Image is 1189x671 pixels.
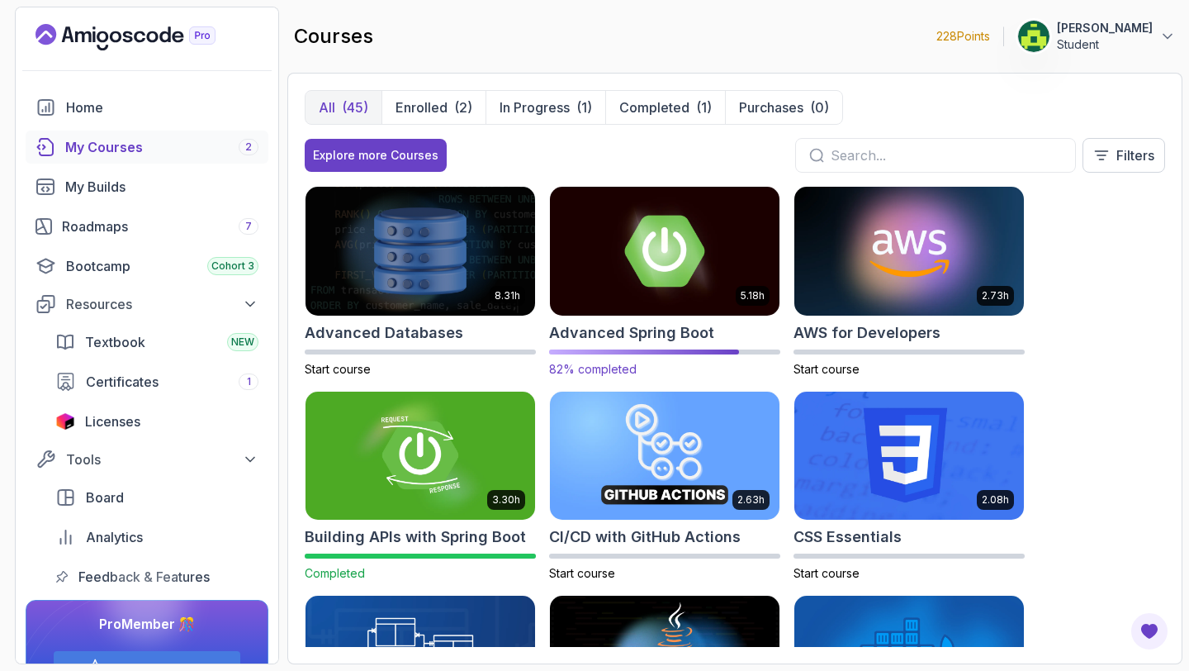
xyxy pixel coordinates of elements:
div: My Courses [65,137,258,157]
span: Licenses [85,412,140,431]
img: Advanced Spring Boot card [544,183,785,318]
h2: AWS for Developers [793,321,940,345]
p: Completed [619,98,689,117]
p: Purchases [739,98,803,117]
span: Completed [305,566,365,580]
p: 3.30h [492,493,520,507]
span: Cohort 3 [211,259,254,273]
a: Landing page [36,24,253,50]
img: jetbrains icon [55,413,75,430]
a: board [45,481,268,514]
input: Search... [831,145,1062,165]
span: 1 [247,375,251,388]
span: Certificates [86,372,159,392]
span: 82% completed [549,362,637,376]
button: Purchases(0) [725,91,842,124]
div: My Builds [65,177,258,197]
p: 2.63h [737,493,765,507]
span: NEW [231,335,254,349]
a: Advanced Spring Boot card5.18hAdvanced Spring Boot82% completed [549,186,780,378]
span: Analytics [86,527,143,547]
button: Tools [26,445,268,474]
span: 2 [245,140,252,154]
div: (45) [342,98,368,117]
button: Enrolled(2) [381,91,486,124]
div: Home [66,98,258,117]
a: roadmaps [26,210,268,243]
h2: Building APIs with Spring Boot [305,526,526,549]
p: All [319,98,335,117]
button: user profile image[PERSON_NAME]Student [1017,20,1176,53]
div: Roadmaps [62,217,258,236]
img: CI/CD with GitHub Actions card [550,392,779,521]
p: 2.73h [982,289,1009,302]
a: Building APIs with Spring Boot card3.30hBuilding APIs with Spring BootCompleted [305,391,536,583]
a: home [26,91,268,124]
button: All(45) [306,91,381,124]
div: Resources [66,294,258,314]
a: analytics [45,521,268,554]
button: Open Feedback Button [1130,612,1169,651]
span: Start course [793,566,860,580]
span: Textbook [85,332,145,352]
img: CSS Essentials card [794,392,1024,521]
div: (1) [696,98,712,117]
a: courses [26,131,268,164]
div: (2) [454,98,472,117]
span: Start course [793,362,860,376]
p: 8.31h [495,289,520,302]
img: Advanced Databases card [306,187,535,316]
span: Start course [305,362,371,376]
img: AWS for Developers card [794,187,1024,316]
a: bootcamp [26,250,268,283]
span: 7 [245,220,252,233]
p: In Progress [500,98,570,117]
h2: Advanced Databases [305,321,463,345]
h2: CSS Essentials [793,526,902,549]
a: licenses [45,405,268,438]
p: 2.08h [982,493,1009,507]
p: [PERSON_NAME] [1057,20,1153,36]
p: Enrolled [396,98,448,117]
p: Student [1057,36,1153,53]
div: (0) [810,98,829,117]
p: Filters [1116,145,1154,165]
img: user profile image [1018,21,1049,52]
div: (1) [576,98,592,117]
button: Filters [1082,138,1165,173]
p: 5.18h [741,289,765,302]
h2: CI/CD with GitHub Actions [549,526,741,549]
a: feedback [45,560,268,593]
span: Feedback & Features [78,567,210,587]
div: Bootcamp [66,256,258,276]
a: textbook [45,326,268,359]
button: Explore more Courses [305,139,447,172]
p: 228 Points [936,28,990,45]
h2: Advanced Spring Boot [549,321,714,345]
a: certificates [45,365,268,398]
button: Completed(1) [605,91,725,124]
a: builds [26,170,268,203]
button: In Progress(1) [486,91,605,124]
span: Board [86,488,124,507]
div: Tools [66,450,258,469]
h2: courses [294,23,373,50]
div: Explore more Courses [313,147,438,164]
button: Resources [26,289,268,319]
span: Start course [549,566,615,580]
img: Building APIs with Spring Boot card [306,392,535,521]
